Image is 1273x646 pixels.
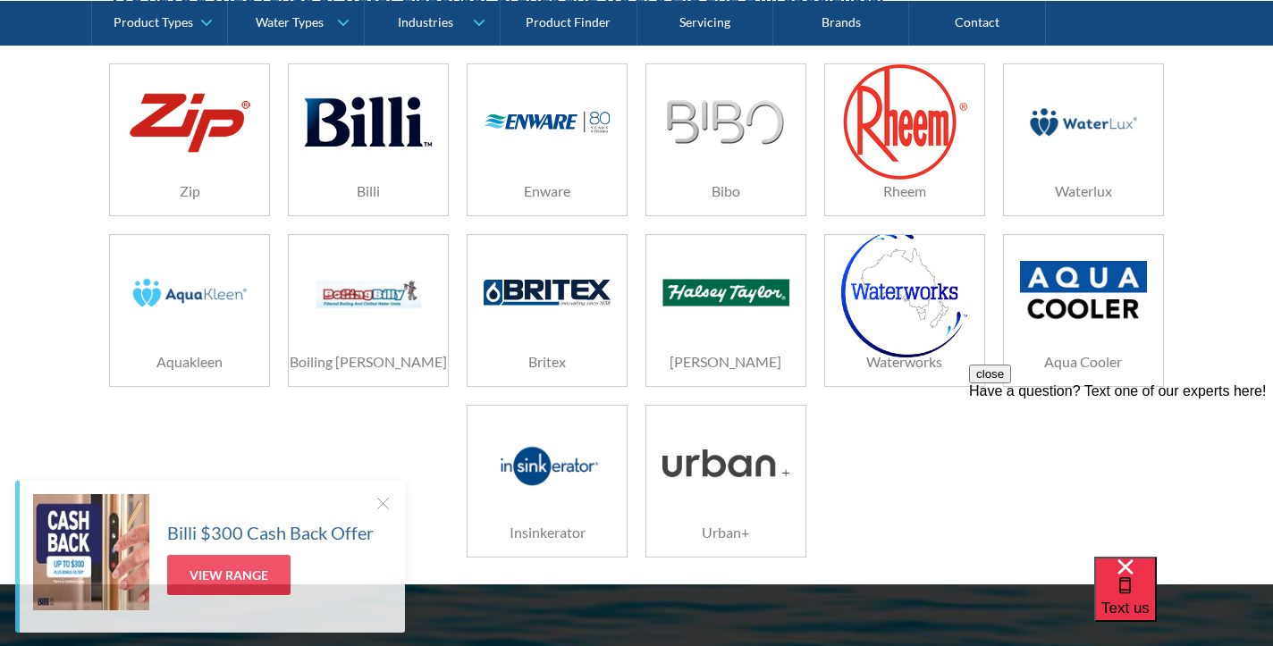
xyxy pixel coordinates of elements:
[468,180,627,202] h6: Enware
[110,180,269,202] h6: Zip
[646,351,805,373] h6: [PERSON_NAME]
[824,234,985,387] a: WaterworksWaterworks
[467,234,628,387] a: BritexBritex
[126,84,253,160] img: Zip
[289,180,448,202] h6: Billi
[109,234,270,387] a: AquakleenAquakleen
[1004,351,1163,373] h6: Aqua Cooler
[467,405,628,558] a: InsinkeratorInsinkerator
[1003,234,1164,387] a: Aqua CoolerAqua Cooler
[841,229,967,357] img: Waterworks
[1003,63,1164,216] a: WaterluxWaterlux
[969,365,1273,579] iframe: podium webchat widget prompt
[484,421,611,506] img: Insinkerator
[289,351,448,373] h6: Boiling [PERSON_NAME]
[841,63,967,181] img: Rheem
[645,405,806,558] a: Urban+Urban+
[1020,80,1147,164] img: Waterlux
[824,63,985,216] a: RheemRheem
[645,234,806,387] a: Halsey Taylor[PERSON_NAME]
[305,250,432,335] img: Boiling billy
[646,180,805,202] h6: Bibo
[467,63,628,216] a: EnwareEnware
[1094,557,1273,646] iframe: podium webchat widget bubble
[662,449,789,477] img: Urban+
[825,351,984,373] h6: Waterworks
[398,14,453,29] div: Industries
[33,494,149,610] img: Billi $300 Cash Back Offer
[484,111,611,134] img: Enware
[305,80,432,164] img: Billi
[468,522,627,543] h6: Insinkerator
[468,351,627,373] h6: Britex
[484,280,611,305] img: Britex
[167,519,374,546] h5: Billi $300 Cash Back Offer
[126,250,253,335] img: Aquakleen
[114,14,193,29] div: Product Types
[646,522,805,543] h6: Urban+
[825,180,984,202] h6: Rheem
[288,234,449,387] a: Boiling billyBoiling [PERSON_NAME]
[645,63,806,216] a: BiboBibo
[288,63,449,216] a: BilliBilli
[666,100,785,145] img: Bibo
[109,63,270,216] a: ZipZip
[167,555,291,595] a: View Range
[110,351,269,373] h6: Aquakleen
[662,279,789,306] img: Halsey Taylor
[1004,180,1163,202] h6: Waterlux
[256,14,324,29] div: Water Types
[1020,261,1147,324] img: Aqua Cooler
